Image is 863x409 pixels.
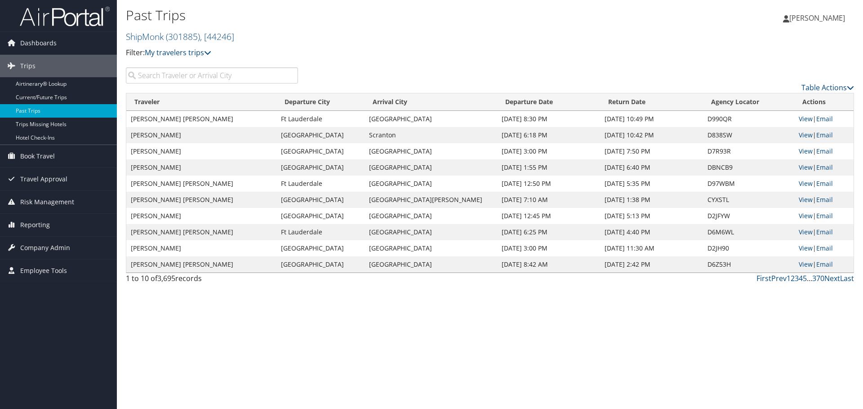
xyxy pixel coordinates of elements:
a: Last [840,273,854,283]
td: [GEOGRAPHIC_DATA] [276,192,364,208]
td: [GEOGRAPHIC_DATA] [276,240,364,256]
a: Email [816,131,833,139]
th: Departure Date: activate to sort column ascending [497,93,600,111]
td: [GEOGRAPHIC_DATA] [276,256,364,273]
a: My travelers trips [145,48,211,57]
th: Arrival City: activate to sort column ascending [365,93,497,111]
td: [DATE] 5:35 PM [600,176,703,192]
td: D6M6WL [703,224,794,240]
td: | [794,143,854,159]
a: ShipMonk [126,31,234,43]
td: | [794,159,854,176]
td: [DATE] 10:49 PM [600,111,703,127]
td: DBNCB9 [703,159,794,176]
span: [PERSON_NAME] [789,13,845,23]
td: [DATE] 7:50 PM [600,143,703,159]
a: View [799,195,813,204]
td: [DATE] 2:42 PM [600,256,703,273]
a: Email [816,114,833,123]
a: Email [816,260,833,268]
td: [PERSON_NAME] [126,208,276,224]
td: [DATE] 6:18 PM [497,127,600,143]
td: D2JH90 [703,240,794,256]
a: Email [816,179,833,188]
td: Ft Lauderdale [276,224,364,240]
td: [GEOGRAPHIC_DATA] [365,240,497,256]
a: Prev [771,273,787,283]
td: [PERSON_NAME] [PERSON_NAME] [126,224,276,240]
span: Company Admin [20,237,70,259]
input: Search Traveler or Arrival City [126,67,298,84]
td: [PERSON_NAME] [126,143,276,159]
a: View [799,179,813,188]
td: | [794,111,854,127]
td: D838SW [703,127,794,143]
a: Email [816,163,833,172]
a: Email [816,195,833,204]
a: 3 [795,273,799,283]
a: [PERSON_NAME] [783,4,854,31]
span: Risk Management [20,191,74,213]
td: [PERSON_NAME] [PERSON_NAME] [126,176,276,192]
th: Return Date: activate to sort column ascending [600,93,703,111]
td: Scranton [365,127,497,143]
td: Ft Lauderdale [276,111,364,127]
td: [PERSON_NAME] [126,240,276,256]
td: | [794,176,854,192]
p: Filter: [126,47,611,59]
a: Email [816,228,833,236]
span: Dashboards [20,32,57,54]
th: Agency Locator: activate to sort column ascending [703,93,794,111]
a: Email [816,211,833,220]
td: | [794,240,854,256]
td: [GEOGRAPHIC_DATA] [365,256,497,273]
span: Book Travel [20,145,55,167]
td: CYXSTL [703,192,794,208]
td: [GEOGRAPHIC_DATA] [365,176,497,192]
td: [DATE] 6:25 PM [497,224,600,240]
h1: Past Trips [126,6,611,25]
td: [DATE] 5:13 PM [600,208,703,224]
td: [GEOGRAPHIC_DATA] [365,143,497,159]
a: View [799,131,813,139]
a: Next [824,273,840,283]
span: 3,695 [157,273,175,283]
span: Trips [20,55,36,77]
td: [DATE] 3:00 PM [497,240,600,256]
th: Traveler: activate to sort column ascending [126,93,276,111]
a: Table Actions [801,83,854,92]
td: | [794,127,854,143]
td: [DATE] 4:40 PM [600,224,703,240]
td: [DATE] 1:38 PM [600,192,703,208]
td: Ft Lauderdale [276,176,364,192]
td: | [794,192,854,208]
a: View [799,163,813,172]
td: [DATE] 10:42 PM [600,127,703,143]
a: 5 [803,273,807,283]
td: [DATE] 1:55 PM [497,159,600,176]
td: [DATE] 12:50 PM [497,176,600,192]
a: 4 [799,273,803,283]
td: [DATE] 11:30 AM [600,240,703,256]
th: Actions [794,93,854,111]
td: [GEOGRAPHIC_DATA][PERSON_NAME] [365,192,497,208]
a: First [756,273,771,283]
span: Reporting [20,214,50,236]
td: [GEOGRAPHIC_DATA] [276,143,364,159]
a: View [799,147,813,155]
td: [PERSON_NAME] [126,127,276,143]
td: [GEOGRAPHIC_DATA] [276,208,364,224]
img: airportal-logo.png [20,6,110,27]
td: [GEOGRAPHIC_DATA] [276,159,364,176]
td: D990QR [703,111,794,127]
div: 1 to 10 of records [126,273,298,288]
a: View [799,211,813,220]
td: D97WBM [703,176,794,192]
td: [DATE] 8:42 AM [497,256,600,273]
td: [PERSON_NAME] [PERSON_NAME] [126,111,276,127]
span: Travel Approval [20,168,67,190]
td: [GEOGRAPHIC_DATA] [365,111,497,127]
a: View [799,244,813,252]
span: Employee Tools [20,259,67,282]
td: [PERSON_NAME] [PERSON_NAME] [126,256,276,273]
